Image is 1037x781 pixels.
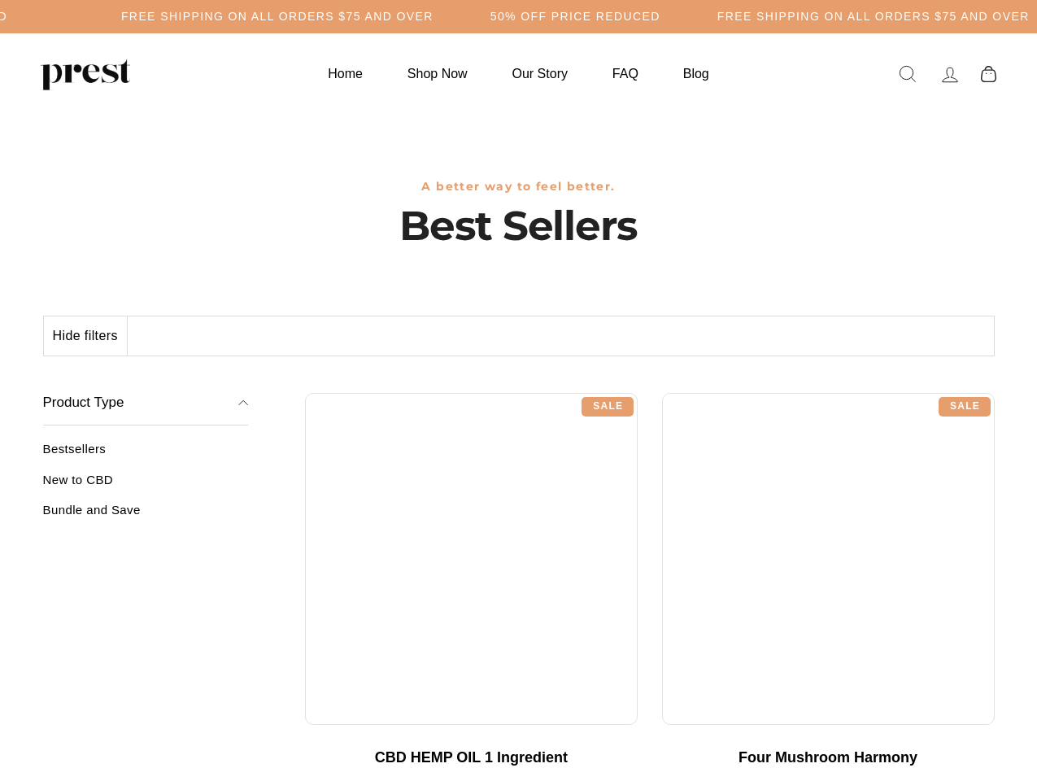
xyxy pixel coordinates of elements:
a: Our Story [492,58,588,89]
ul: Primary [307,58,729,89]
h5: 50% OFF PRICE REDUCED [490,10,660,24]
div: CBD HEMP OIL 1 Ingredient [321,749,621,767]
a: Bundle and Save [43,503,249,530]
div: Sale [582,397,634,417]
a: Shop Now [387,58,488,89]
button: Product Type [43,381,249,426]
a: Home [307,58,383,89]
h3: A better way to feel better. [43,180,995,194]
a: Blog [663,58,730,89]
div: Four Mushroom Harmony [678,749,978,767]
a: New to CBD [43,473,249,500]
div: Sale [939,397,991,417]
a: FAQ [592,58,659,89]
h5: Free Shipping on all orders $75 and over [121,10,434,24]
a: Bestsellers [43,442,249,469]
img: PREST ORGANICS [41,58,130,90]
button: Hide filters [44,316,128,356]
h5: Free Shipping on all orders $75 and over [717,10,1030,24]
h1: Best Sellers [43,202,995,251]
